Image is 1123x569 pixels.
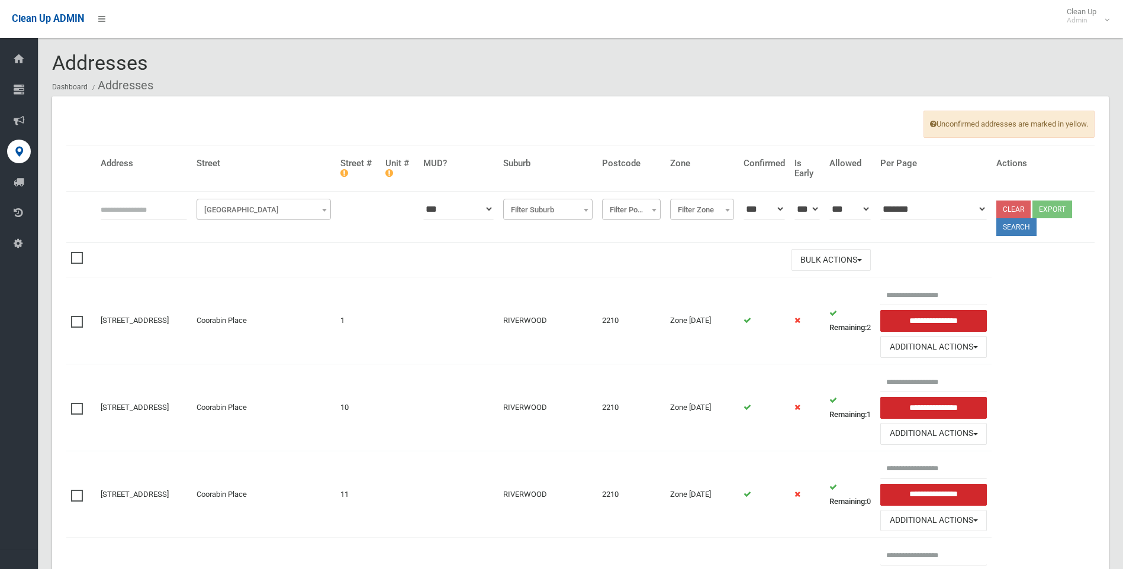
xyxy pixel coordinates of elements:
td: Coorabin Place [192,451,336,538]
li: Addresses [89,75,153,96]
td: 2210 [597,451,665,538]
td: 1 [825,364,876,451]
h4: Zone [670,159,734,169]
td: 2210 [597,277,665,364]
h4: Per Page [880,159,987,169]
td: Zone [DATE] [665,277,739,364]
span: Clean Up [1061,7,1108,25]
h4: Confirmed [744,159,785,169]
span: Filter Postcode [605,202,658,218]
td: RIVERWOOD [498,364,597,451]
td: 2 [825,277,876,364]
span: Filter Street [199,202,328,218]
span: Filter Zone [673,202,731,218]
button: Additional Actions [880,336,987,358]
td: Coorabin Place [192,364,336,451]
a: [STREET_ADDRESS] [101,490,169,499]
strong: Remaining: [829,497,867,506]
h4: Allowed [829,159,871,169]
td: 2210 [597,364,665,451]
button: Export [1032,201,1072,218]
td: 11 [336,451,381,538]
td: 10 [336,364,381,451]
td: Zone [DATE] [665,364,739,451]
td: RIVERWOOD [498,451,597,538]
span: Addresses [52,51,148,75]
h4: Suburb [503,159,593,169]
small: Admin [1067,16,1096,25]
h4: Address [101,159,187,169]
h4: Street [197,159,331,169]
span: Filter Suburb [503,199,593,220]
h4: Postcode [602,159,661,169]
button: Additional Actions [880,423,987,445]
strong: Remaining: [829,410,867,419]
h4: MUD? [423,159,494,169]
a: Dashboard [52,83,88,91]
strong: Remaining: [829,323,867,332]
h4: Street # [340,159,377,178]
span: Filter Postcode [602,199,661,220]
td: 1 [336,277,381,364]
td: Coorabin Place [192,277,336,364]
h4: Unit # [385,159,414,178]
td: RIVERWOOD [498,277,597,364]
h4: Actions [996,159,1090,169]
a: Clear [996,201,1031,218]
h4: Is Early [794,159,820,178]
span: Clean Up ADMIN [12,13,84,24]
span: Unconfirmed addresses are marked in yellow. [924,111,1095,138]
span: Filter Street [197,199,331,220]
td: Zone [DATE] [665,451,739,538]
a: [STREET_ADDRESS] [101,316,169,325]
a: [STREET_ADDRESS] [101,403,169,412]
button: Bulk Actions [791,249,871,271]
span: Filter Zone [670,199,734,220]
button: Additional Actions [880,510,987,532]
td: 0 [825,451,876,538]
span: Filter Suburb [506,202,590,218]
button: Search [996,218,1037,236]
